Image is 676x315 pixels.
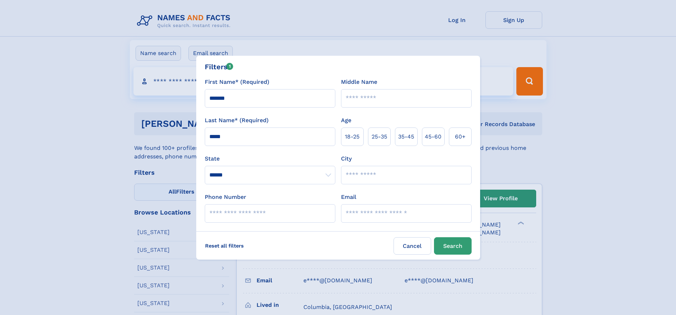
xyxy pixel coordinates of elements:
[341,154,352,163] label: City
[205,78,269,86] label: First Name* (Required)
[205,193,246,201] label: Phone Number
[205,116,269,125] label: Last Name* (Required)
[372,132,387,141] span: 25‑35
[341,116,351,125] label: Age
[345,132,359,141] span: 18‑25
[434,237,472,255] button: Search
[205,154,335,163] label: State
[200,237,248,254] label: Reset all filters
[205,61,233,72] div: Filters
[455,132,466,141] span: 60+
[341,193,356,201] label: Email
[341,78,377,86] label: Middle Name
[394,237,431,255] label: Cancel
[425,132,441,141] span: 45‑60
[398,132,414,141] span: 35‑45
